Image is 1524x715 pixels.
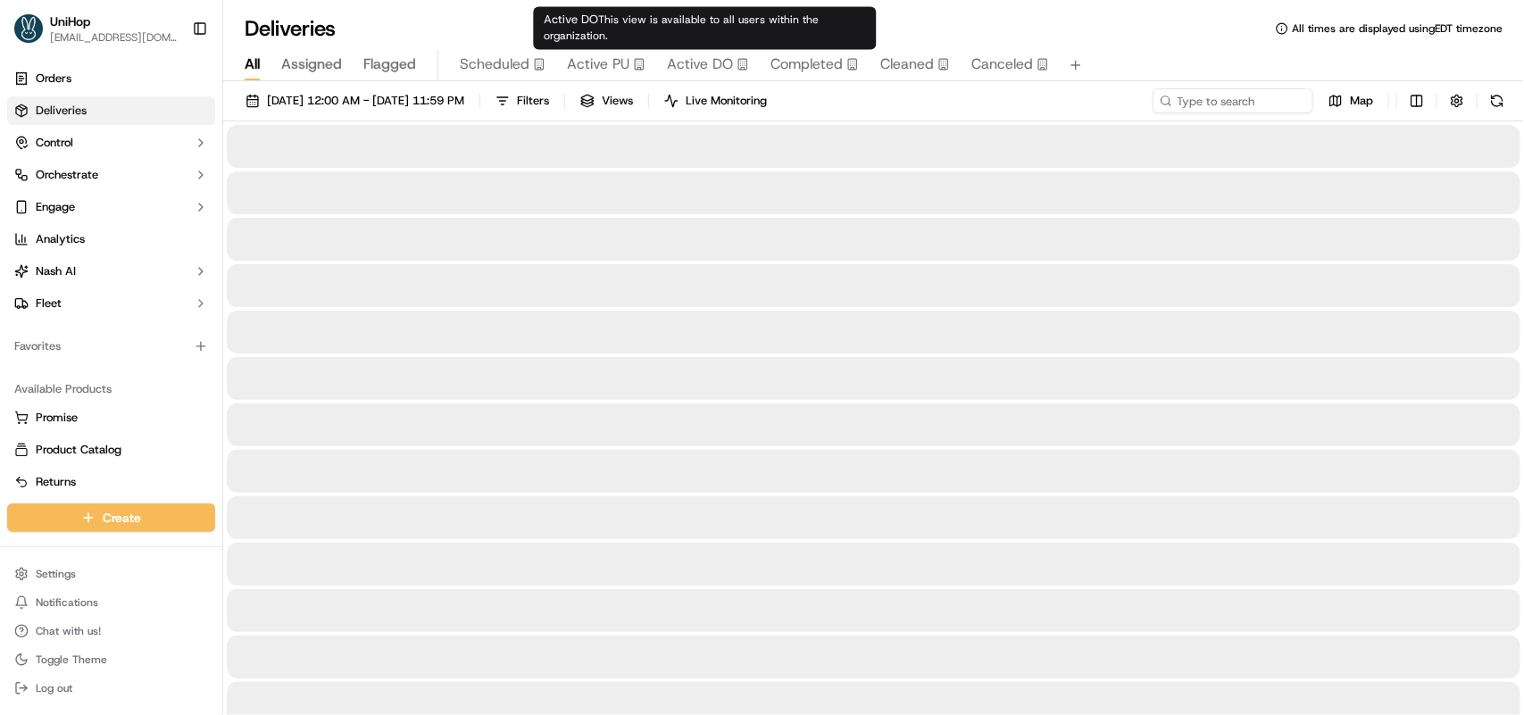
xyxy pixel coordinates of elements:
img: 8016278978528_b943e370aa5ada12b00a_72.png [37,170,70,203]
span: Views [602,93,633,109]
button: Returns [7,468,215,496]
button: Settings [7,561,215,586]
span: Pylon [178,443,216,456]
span: Create [103,509,141,527]
span: Log out [36,681,72,695]
span: Chat with us! [36,624,101,638]
span: [DATE] [158,325,195,339]
div: Available Products [7,375,215,403]
img: 1736555255976-a54dd68f-1ca7-489b-9aae-adbdc363a1c4 [36,326,50,340]
span: This view is available to all users within the organization. [545,13,820,44]
span: • [148,325,154,339]
button: [EMAIL_ADDRESS][DOMAIN_NAME] [50,30,178,45]
div: 💻 [151,401,165,415]
span: [PERSON_NAME] [55,325,145,339]
span: Cleaned [880,54,934,75]
button: Promise [7,403,215,432]
button: Start new chat [304,176,325,197]
button: Product Catalog [7,436,215,464]
a: Returns [14,474,208,490]
span: Deliveries [36,103,87,119]
span: Assigned [281,54,342,75]
div: 📗 [18,401,32,415]
button: Fleet [7,289,215,318]
span: Active PU [567,54,629,75]
img: 1736555255976-a54dd68f-1ca7-489b-9aae-adbdc363a1c4 [36,278,50,292]
button: Refresh [1485,88,1510,113]
button: Live Monitoring [656,88,775,113]
button: UniHop [50,12,90,30]
span: Nash AI [36,263,76,279]
span: Engage [36,199,75,215]
button: Filters [487,88,557,113]
span: Promise [36,410,78,426]
span: Orchestrate [36,167,98,183]
span: Active DO [667,54,733,75]
span: Product Catalog [36,442,121,458]
a: 📗Knowledge Base [11,392,144,424]
span: Orders [36,71,71,87]
div: Start new chat [80,170,293,188]
span: Scheduled [460,54,529,75]
input: Got a question? Start typing here... [46,115,321,134]
button: Create [7,503,215,532]
a: Product Catalog [14,442,208,458]
span: Returns [36,474,76,490]
button: Orchestrate [7,161,215,189]
button: Nash AI [7,257,215,286]
img: Brigitte Vinadas [18,308,46,337]
div: Past conversations [18,232,120,246]
div: Active DO [534,7,877,50]
span: Completed [770,54,843,75]
button: See all [277,229,325,250]
span: • [148,277,154,291]
span: Toggle Theme [36,653,107,667]
div: We're available if you need us! [80,188,246,203]
a: 💻API Documentation [144,392,294,424]
button: Notifications [7,590,215,615]
span: Live Monitoring [686,93,767,109]
span: All times are displayed using EDT timezone [1292,21,1503,36]
a: Deliveries [7,96,215,125]
button: Control [7,129,215,157]
a: Analytics [7,225,215,254]
span: Map [1350,93,1373,109]
button: Toggle Theme [7,647,215,672]
span: Analytics [36,231,85,247]
button: Engage [7,193,215,221]
button: Map [1320,88,1381,113]
span: Filters [517,93,549,109]
span: Control [36,135,73,151]
div: Favorites [7,332,215,361]
span: Knowledge Base [36,399,137,417]
button: Chat with us! [7,619,215,644]
img: 1736555255976-a54dd68f-1ca7-489b-9aae-adbdc363a1c4 [18,170,50,203]
span: All [245,54,260,75]
span: Settings [36,567,76,581]
a: Promise [14,410,208,426]
img: Nash [18,18,54,54]
span: Fleet [36,295,62,312]
h1: Deliveries [245,14,336,43]
a: Orders [7,64,215,93]
button: Views [572,88,641,113]
p: Welcome 👋 [18,71,325,100]
img: Asif Zaman Khan [18,260,46,288]
button: UniHopUniHop[EMAIL_ADDRESS][DOMAIN_NAME] [7,7,185,50]
input: Type to search [1153,88,1313,113]
button: [DATE] 12:00 AM - [DATE] 11:59 PM [237,88,472,113]
button: Log out [7,676,215,701]
span: [PERSON_NAME] [55,277,145,291]
span: Canceled [971,54,1033,75]
img: UniHop [14,14,43,43]
span: Flagged [363,54,416,75]
span: API Documentation [169,399,287,417]
span: [DATE] [158,277,195,291]
span: [DATE] 12:00 AM - [DATE] 11:59 PM [267,93,464,109]
span: Notifications [36,595,98,610]
a: Powered byPylon [126,442,216,456]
